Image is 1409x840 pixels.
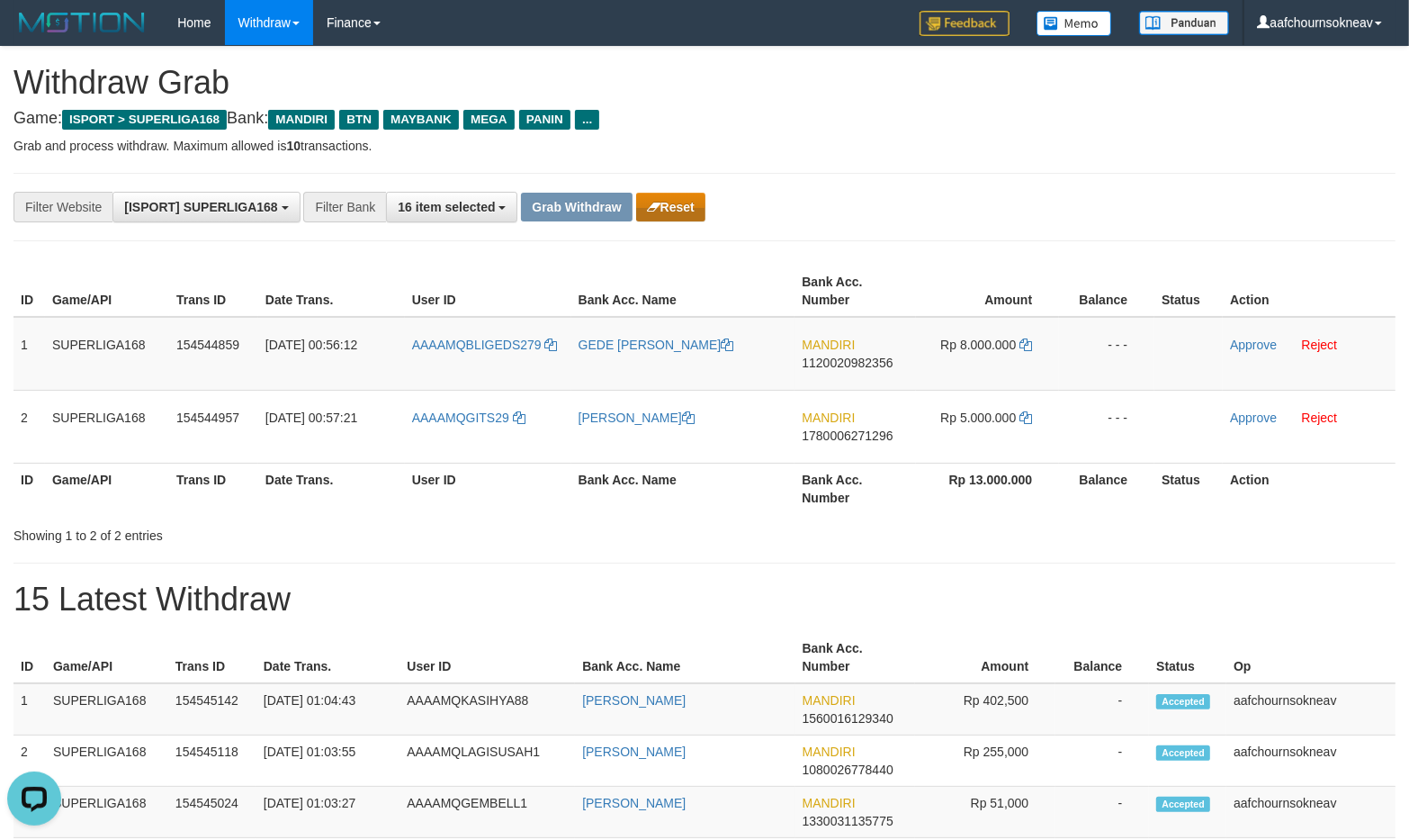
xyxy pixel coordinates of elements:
a: Copy 5000000 to clipboard [1019,411,1032,425]
a: [PERSON_NAME] [582,693,686,708]
td: SUPERLIGA168 [46,683,168,736]
span: MANDIRI [802,411,855,425]
th: Trans ID [169,266,258,317]
span: 154544859 [176,338,239,352]
td: 1 [13,683,46,736]
th: Action [1223,266,1396,317]
span: MANDIRI [803,796,856,810]
p: Grab and process withdraw. Maximum allowed is transactions. [13,137,1396,155]
th: Action [1223,463,1396,514]
span: Rp 8.000.000 [940,338,1016,352]
td: aafchournsokneav [1226,787,1396,838]
span: BTN [339,110,379,130]
th: Amount [915,632,1056,683]
button: 16 item selected [386,192,517,222]
td: SUPERLIGA168 [45,317,169,391]
th: User ID [405,266,571,317]
span: Copy 1080026778440 to clipboard [803,763,893,777]
td: - [1055,736,1149,787]
h1: 15 Latest Withdraw [13,582,1396,618]
a: [PERSON_NAME] [582,796,686,810]
td: AAAAMQGEMBELL1 [399,787,575,838]
th: Bank Acc. Name [575,632,794,683]
a: Approve [1230,338,1277,352]
th: User ID [399,632,575,683]
td: aafchournsokneav [1226,683,1396,736]
span: MANDIRI [268,110,335,130]
img: Feedback.jpg [920,11,1010,36]
td: [DATE] 01:04:43 [256,683,400,736]
div: Showing 1 to 2 of 2 entries [13,519,574,545]
span: Rp 5.000.000 [940,411,1016,425]
td: Rp 255,000 [915,736,1056,787]
span: Copy 1330031135775 to clipboard [803,814,893,828]
th: Game/API [45,463,169,514]
span: PANIN [519,110,570,130]
th: Amount [916,266,1059,317]
td: Rp 402,500 [915,683,1056,736]
span: MEGA [463,110,515,130]
button: [ISPORT] SUPERLIGA168 [112,192,300,222]
th: Game/API [45,266,169,317]
span: Copy 1560016129340 to clipboard [803,711,893,726]
th: Op [1226,632,1396,683]
th: ID [13,463,45,514]
td: 154545024 [168,787,256,838]
th: Bank Acc. Number [795,632,915,683]
span: MANDIRI [803,693,856,708]
h1: Withdraw Grab [13,65,1396,101]
th: Date Trans. [256,632,400,683]
td: SUPERLIGA168 [46,787,168,838]
h4: Game: Bank: [13,110,1396,128]
span: ISPORT > SUPERLIGA168 [62,110,227,130]
td: [DATE] 01:03:55 [256,736,400,787]
td: - [1055,787,1149,838]
th: Trans ID [169,463,258,514]
span: MANDIRI [802,338,855,352]
th: Balance [1059,463,1154,514]
a: Approve [1230,411,1277,425]
td: AAAAMQKASIHYA88 [399,683,575,736]
th: ID [13,266,45,317]
td: aafchournsokneav [1226,736,1396,787]
span: [DATE] 00:57:21 [265,411,357,425]
th: Status [1154,463,1223,514]
a: Reject [1302,411,1338,425]
th: Status [1154,266,1223,317]
span: Accepted [1156,797,1210,812]
button: Grab Withdraw [521,193,632,221]
td: 1 [13,317,45,391]
a: [PERSON_NAME] [582,745,686,759]
a: GEDE [PERSON_NAME] [579,338,734,352]
td: 154545142 [168,683,256,736]
span: AAAAMQBLIGEDS279 [412,338,542,352]
a: AAAAMQGITS29 [412,411,525,425]
td: SUPERLIGA168 [46,736,168,787]
a: Copy 8000000 to clipboard [1019,338,1032,352]
img: Button%20Memo.svg [1037,11,1112,36]
td: Rp 51,000 [915,787,1056,838]
th: Game/API [46,632,168,683]
span: [DATE] 00:56:12 [265,338,357,352]
span: MANDIRI [803,745,856,759]
td: - - - [1059,390,1154,463]
img: MOTION_logo.png [13,9,150,36]
th: User ID [405,463,571,514]
th: Date Trans. [258,463,405,514]
td: 2 [13,390,45,463]
td: - - - [1059,317,1154,391]
th: Balance [1055,632,1149,683]
a: AAAAMQBLIGEDS279 [412,338,558,352]
th: Balance [1059,266,1154,317]
th: Rp 13.000.000 [916,463,1059,514]
td: [DATE] 01:03:27 [256,787,400,838]
span: Accepted [1156,745,1210,761]
th: Bank Acc. Name [571,463,795,514]
td: - [1055,683,1149,736]
th: Bank Acc. Name [571,266,795,317]
span: Copy 1780006271296 to clipboard [802,429,893,443]
th: Bank Acc. Number [794,266,916,317]
th: Status [1149,632,1226,683]
th: Bank Acc. Number [794,463,916,514]
td: SUPERLIGA168 [45,390,169,463]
